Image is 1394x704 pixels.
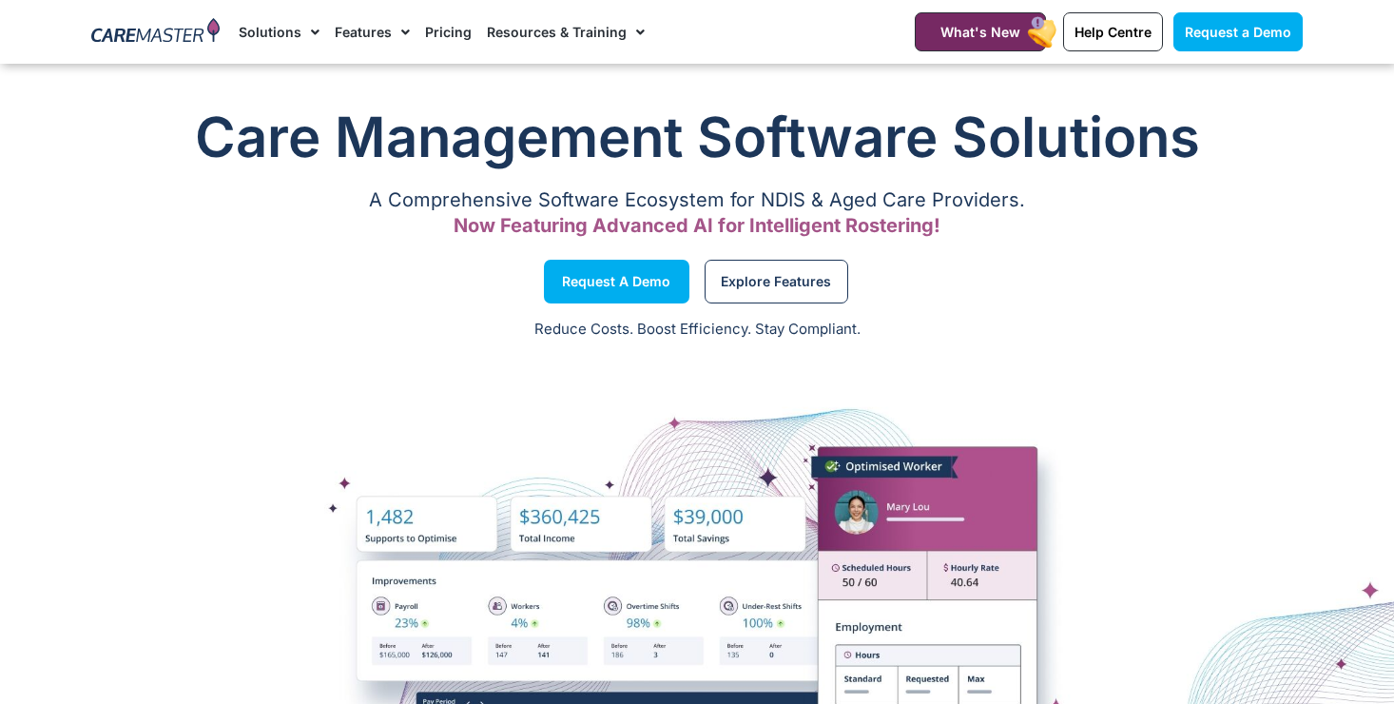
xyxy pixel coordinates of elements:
[91,194,1303,206] p: A Comprehensive Software Ecosystem for NDIS & Aged Care Providers.
[915,12,1046,51] a: What's New
[454,214,940,237] span: Now Featuring Advanced AI for Intelligent Rostering!
[91,18,220,47] img: CareMaster Logo
[11,319,1383,341] p: Reduce Costs. Boost Efficiency. Stay Compliant.
[721,277,831,286] span: Explore Features
[91,99,1303,175] h1: Care Management Software Solutions
[705,260,848,303] a: Explore Features
[544,260,689,303] a: Request a Demo
[1075,24,1152,40] span: Help Centre
[1185,24,1291,40] span: Request a Demo
[940,24,1020,40] span: What's New
[1173,12,1303,51] a: Request a Demo
[562,277,670,286] span: Request a Demo
[1063,12,1163,51] a: Help Centre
